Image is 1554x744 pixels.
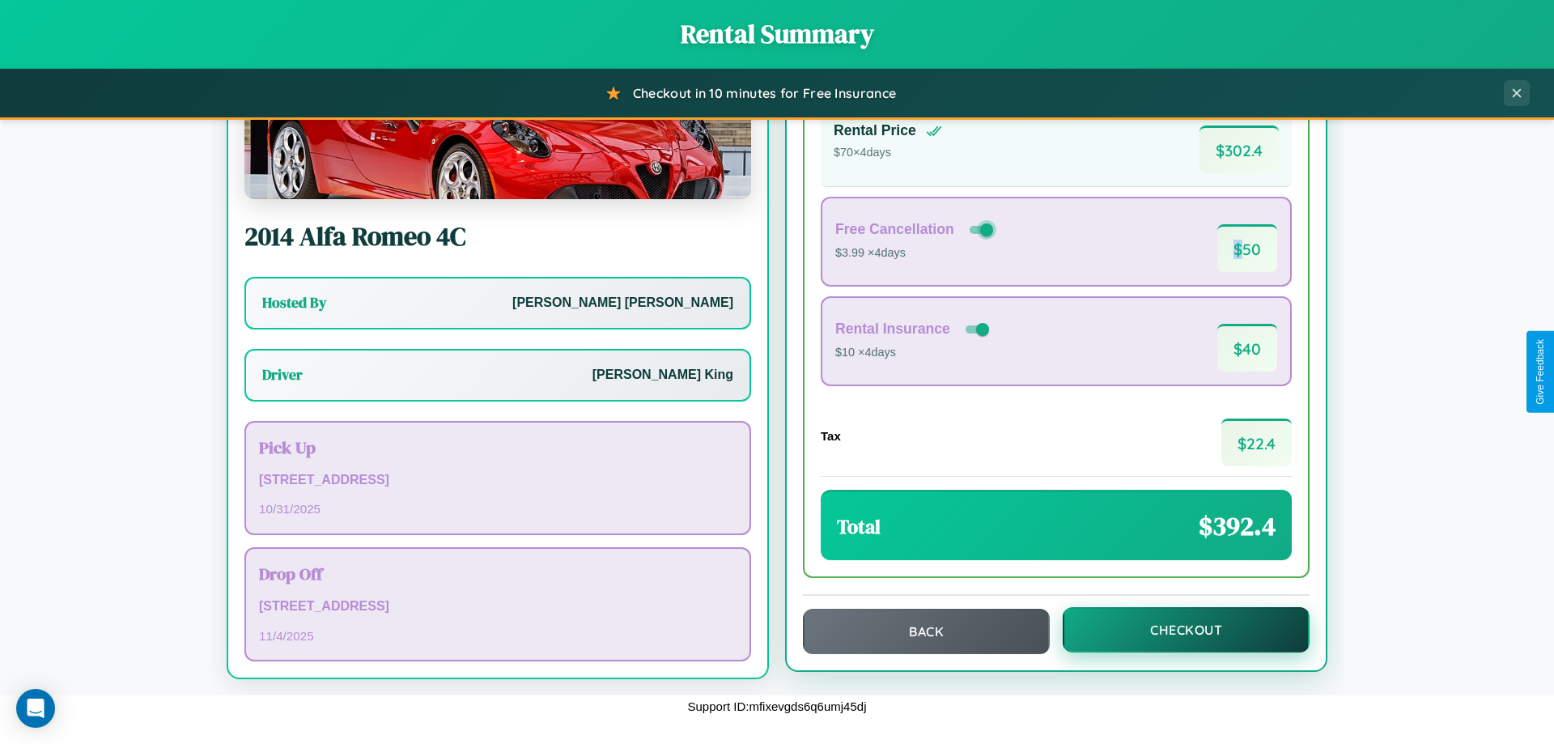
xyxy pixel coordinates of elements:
p: $ 70 × 4 days [834,142,942,164]
p: [STREET_ADDRESS] [259,595,737,619]
h3: Total [837,513,881,540]
p: $10 × 4 days [835,342,992,363]
p: $3.99 × 4 days [835,243,996,264]
div: Open Intercom Messenger [16,689,55,728]
p: [PERSON_NAME] King [592,363,733,387]
h1: Rental Summary [16,16,1538,52]
span: $ 50 [1217,224,1277,272]
h4: Tax [821,429,841,443]
h4: Rental Insurance [835,321,950,338]
span: $ 392.4 [1199,508,1276,544]
div: Give Feedback [1535,339,1546,405]
h4: Rental Price [834,122,916,139]
h2: 2014 Alfa Romeo 4C [244,219,751,254]
h3: Driver [262,365,303,385]
span: $ 302.4 [1199,125,1279,173]
p: 10 / 31 / 2025 [259,498,737,520]
span: $ 22.4 [1221,419,1292,466]
p: Support ID: mfixevgds6q6umj45dj [688,695,867,717]
p: 11 / 4 / 2025 [259,625,737,647]
p: [PERSON_NAME] [PERSON_NAME] [512,291,733,315]
h3: Pick Up [259,436,737,459]
h3: Drop Off [259,562,737,585]
button: Checkout [1063,607,1310,653]
p: [STREET_ADDRESS] [259,469,737,492]
span: $ 40 [1217,324,1277,372]
span: Checkout in 10 minutes for Free Insurance [633,85,896,101]
h3: Hosted By [262,293,326,312]
h4: Free Cancellation [835,221,954,238]
button: Back [803,609,1050,654]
